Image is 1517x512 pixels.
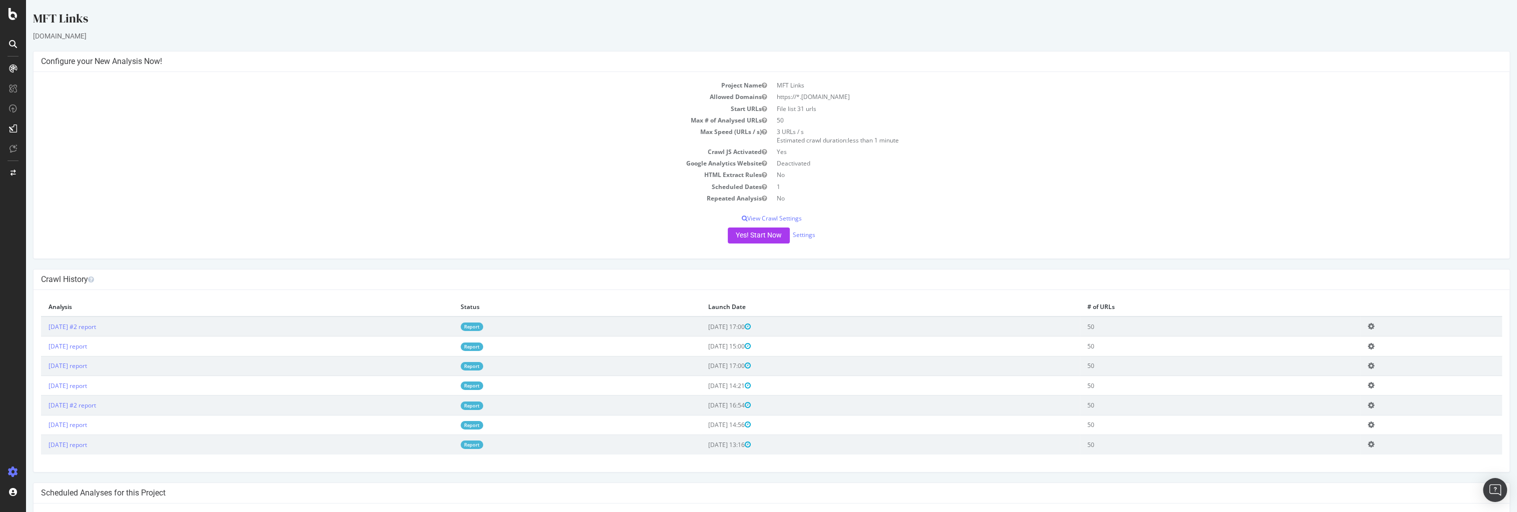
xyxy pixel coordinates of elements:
[23,440,61,449] a: [DATE] report
[435,381,457,390] a: Report
[435,322,457,331] a: Report
[746,91,1476,102] td: https://*.[DOMAIN_NAME]
[435,440,457,449] a: Report
[15,126,746,146] td: Max Speed (URLs / s)
[746,157,1476,169] td: Deactivated
[746,181,1476,192] td: 1
[675,297,1054,316] th: Launch Date
[15,274,1476,284] h4: Crawl History
[746,146,1476,157] td: Yes
[767,230,789,239] a: Settings
[7,10,1484,31] div: MFT Links
[746,114,1476,126] td: 50
[23,381,61,390] a: [DATE] report
[746,79,1476,91] td: MFT Links
[1054,415,1334,434] td: 50
[15,56,1476,66] h4: Configure your New Analysis Now!
[15,297,427,316] th: Analysis
[23,361,61,370] a: [DATE] report
[435,421,457,429] a: Report
[23,401,70,409] a: [DATE] #2 report
[435,362,457,370] a: Report
[15,169,746,180] td: HTML Extract Rules
[15,157,746,169] td: Google Analytics Website
[682,440,725,449] span: [DATE] 13:16
[435,401,457,410] a: Report
[1054,336,1334,356] td: 50
[682,322,725,331] span: [DATE] 17:00
[23,420,61,429] a: [DATE] report
[15,79,746,91] td: Project Name
[15,114,746,126] td: Max # of Analysed URLs
[746,103,1476,114] td: File list 31 urls
[746,192,1476,204] td: No
[682,420,725,429] span: [DATE] 14:56
[15,103,746,114] td: Start URLs
[435,342,457,351] a: Report
[682,342,725,350] span: [DATE] 15:00
[1054,376,1334,395] td: 50
[1483,478,1507,502] div: Open Intercom Messenger
[15,192,746,204] td: Repeated Analysis
[23,322,70,331] a: [DATE] #2 report
[15,488,1476,498] h4: Scheduled Analyses for this Project
[822,136,873,144] span: less than 1 minute
[7,31,1484,41] div: [DOMAIN_NAME]
[1054,316,1334,336] td: 50
[15,146,746,157] td: Crawl JS Activated
[682,361,725,370] span: [DATE] 17:00
[1054,297,1334,316] th: # of URLs
[15,214,1476,222] p: View Crawl Settings
[1054,356,1334,375] td: 50
[746,169,1476,180] td: No
[682,381,725,390] span: [DATE] 14:21
[702,227,764,243] button: Yes! Start Now
[15,91,746,102] td: Allowed Domains
[23,342,61,350] a: [DATE] report
[746,126,1476,146] td: 3 URLs / s Estimated crawl duration:
[1054,395,1334,415] td: 50
[15,181,746,192] td: Scheduled Dates
[682,401,725,409] span: [DATE] 16:54
[427,297,675,316] th: Status
[1054,435,1334,454] td: 50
